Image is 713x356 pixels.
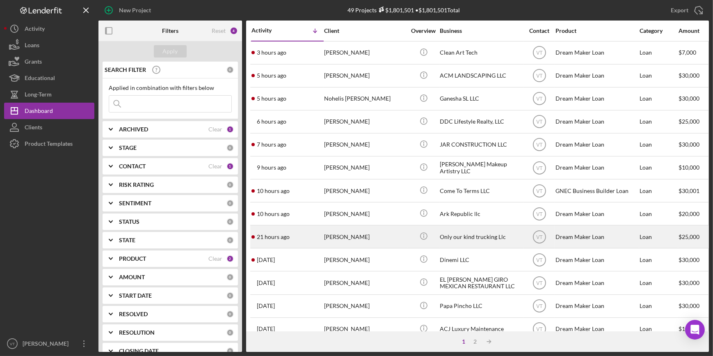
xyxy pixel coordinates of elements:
[640,28,678,34] div: Category
[226,200,234,207] div: 0
[536,326,543,332] text: VT
[208,255,222,262] div: Clear
[377,7,414,14] div: $1,801,501
[324,318,406,340] div: [PERSON_NAME]
[226,255,234,262] div: 2
[119,274,145,280] b: AMOUNT
[440,28,522,34] div: Business
[536,73,543,79] text: VT
[679,279,699,286] span: $30,000
[324,111,406,133] div: [PERSON_NAME]
[679,256,699,263] span: $30,000
[440,157,522,179] div: [PERSON_NAME] Makeup Artistry LLC
[536,234,543,240] text: VT
[640,318,678,340] div: Loan
[119,311,148,317] b: RESOLVED
[226,273,234,281] div: 0
[555,88,638,110] div: Dream Maker Loan
[640,249,678,271] div: Loan
[555,134,638,156] div: Dream Maker Loan
[640,272,678,294] div: Loan
[257,72,286,79] time: 2025-09-15 17:33
[347,7,460,14] div: 49 Projects • $1,801,501 Total
[257,188,290,194] time: 2025-09-15 12:24
[324,249,406,271] div: [PERSON_NAME]
[4,37,94,53] a: Loans
[324,134,406,156] div: [PERSON_NAME]
[257,118,286,125] time: 2025-09-15 15:49
[663,2,709,18] button: Export
[440,111,522,133] div: DDC Lifestyle Realty, LLC
[555,42,638,64] div: Dream Maker Loan
[226,144,234,152] div: 0
[555,295,638,317] div: Dream Maker Loan
[119,145,137,151] b: STAGE
[257,303,275,309] time: 2025-09-11 21:40
[119,200,151,207] b: SENTIMENT
[25,86,52,105] div: Long-Term
[324,28,406,34] div: Client
[555,226,638,248] div: Dream Maker Loan
[679,28,709,34] div: Amount
[226,66,234,73] div: 0
[440,42,522,64] div: Clean Art Tech
[671,2,688,18] div: Export
[257,257,275,263] time: 2025-09-14 19:14
[154,45,187,57] button: Apply
[162,28,178,34] b: Filters
[257,141,286,148] time: 2025-09-15 15:32
[679,187,699,194] span: $30,001
[536,50,543,56] text: VT
[163,45,178,57] div: Apply
[640,295,678,317] div: Loan
[226,237,234,244] div: 0
[119,329,155,336] b: RESOLUTION
[4,86,94,103] button: Long-Term
[119,348,159,354] b: CLOSING DATE
[685,320,705,340] div: Open Intercom Messenger
[105,67,146,73] b: SEARCH FILTER
[640,180,678,202] div: Loan
[440,249,522,271] div: Dinemi LLC
[4,21,94,37] button: Activity
[555,318,638,340] div: Dream Maker Loan
[119,218,139,225] b: STATUS
[640,88,678,110] div: Loan
[440,88,522,110] div: Ganesha SL LLC
[208,163,222,170] div: Clear
[324,42,406,64] div: [PERSON_NAME]
[226,218,234,225] div: 0
[4,103,94,119] button: Dashboard
[257,164,286,171] time: 2025-09-15 12:38
[109,85,232,91] div: Applied in combination with filters below
[257,95,286,102] time: 2025-09-15 16:37
[21,335,74,354] div: [PERSON_NAME]
[324,65,406,87] div: [PERSON_NAME]
[25,53,42,72] div: Grants
[555,157,638,179] div: Dream Maker Loan
[324,180,406,202] div: [PERSON_NAME]
[640,134,678,156] div: Loan
[25,21,45,39] div: Activity
[25,103,53,121] div: Dashboard
[440,65,522,87] div: ACM LANDSCAPING LLC
[4,335,94,352] button: VT[PERSON_NAME]
[324,226,406,248] div: [PERSON_NAME]
[212,28,226,34] div: Reset
[25,136,73,154] div: Product Templates
[679,141,699,148] span: $30,000
[555,180,638,202] div: GNEC Business Builder Loan
[25,70,55,88] div: Educational
[536,303,543,309] text: VT
[10,342,15,346] text: VT
[458,338,469,345] div: 1
[679,164,699,171] span: $10,000
[119,163,146,170] b: CONTACT
[119,292,152,299] b: START DATE
[119,255,146,262] b: PRODUCT
[25,37,39,55] div: Loans
[440,272,522,294] div: EL [PERSON_NAME] GIRO MEXICAN RESTAURANT LLC
[208,126,222,133] div: Clear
